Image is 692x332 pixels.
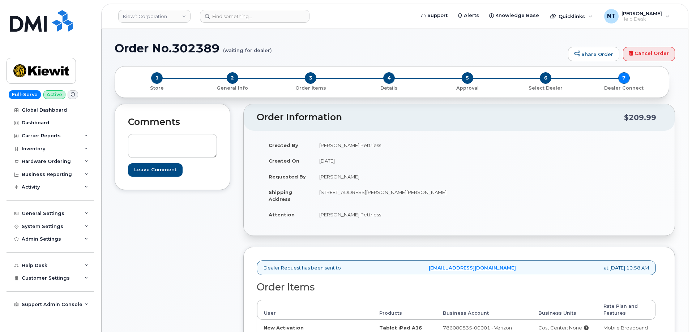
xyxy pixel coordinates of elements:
div: Dealer Request has been sent to at [DATE] 10:58 AM [257,260,656,275]
span: 5 [462,72,473,84]
div: Cost Center: None [538,324,590,331]
td: [PERSON_NAME] [313,169,454,185]
strong: Shipping Address [269,189,292,202]
td: [PERSON_NAME].Pettriess [313,137,454,153]
th: Business Account [436,300,532,320]
p: Approval [431,85,504,91]
p: Details [353,85,426,91]
a: 2 General Info [193,84,272,91]
h2: Order Information [257,112,624,122]
small: (waiting for dealer) [223,42,272,53]
a: [EMAIL_ADDRESS][DOMAIN_NAME] [429,264,516,271]
td: [DATE] [313,153,454,169]
strong: Requested By [269,174,306,180]
h1: Order No.302389 [115,42,564,55]
input: Leave Comment [128,163,183,177]
a: Share Order [568,47,619,61]
p: Store [124,85,191,91]
td: [STREET_ADDRESS][PERSON_NAME][PERSON_NAME] [313,184,454,207]
a: 4 Details [350,84,428,91]
a: 3 Order Items [272,84,350,91]
th: Rate Plan and Features [597,300,655,320]
span: 3 [305,72,316,84]
p: Order Items [274,85,347,91]
p: Select Dealer [509,85,582,91]
h2: Comments [128,117,217,127]
th: User [257,300,373,320]
h2: Order Items [257,282,656,293]
strong: Created On [269,158,299,164]
strong: New Activation [264,325,304,331]
a: 6 Select Dealer [507,84,585,91]
a: Cancel Order [623,47,675,61]
span: 6 [540,72,551,84]
strong: Attention [269,212,295,217]
span: 4 [383,72,395,84]
div: $209.99 [624,111,656,124]
a: 5 Approval [428,84,507,91]
th: Business Units [532,300,597,320]
span: 1 [151,72,163,84]
strong: Created By [269,142,298,148]
span: 2 [227,72,238,84]
a: 1 Store [121,84,193,91]
p: General Info [196,85,269,91]
td: [PERSON_NAME] Pettriess [313,207,454,223]
th: Products [373,300,437,320]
